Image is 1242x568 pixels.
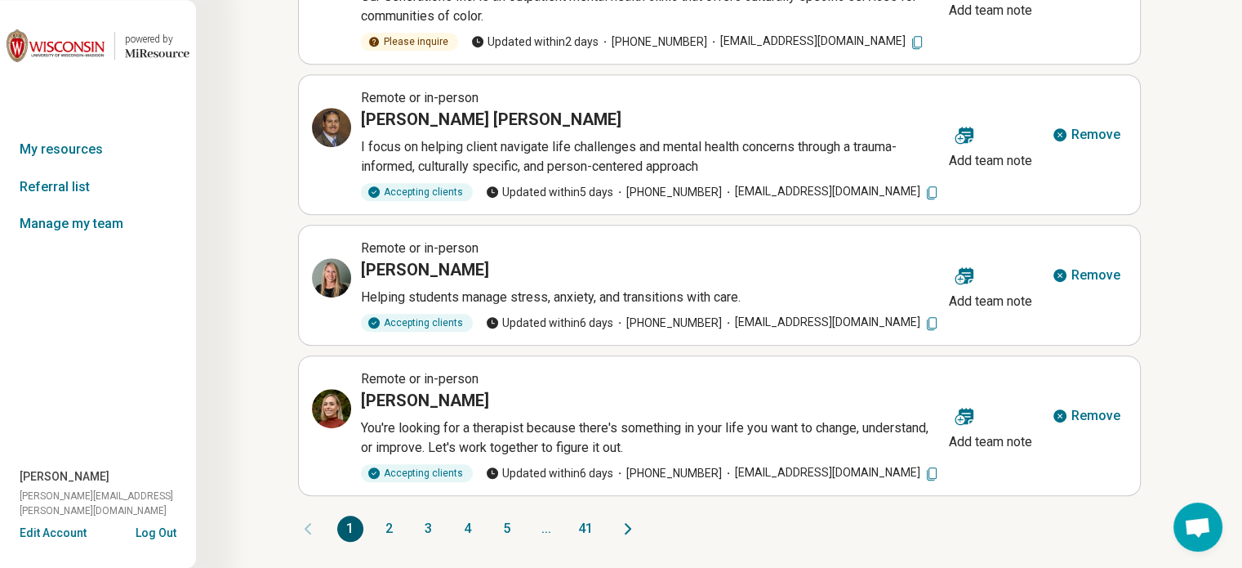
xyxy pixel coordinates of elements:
[1045,256,1127,295] button: Remove
[486,465,613,482] span: Updated within 6 days
[722,183,940,200] span: [EMAIL_ADDRESS][DOMAIN_NAME]
[361,108,621,131] h3: [PERSON_NAME] [PERSON_NAME]
[572,516,599,542] button: 41
[361,418,942,458] p: You're looking for a therapist because there's something in your life you want to change, underst...
[20,489,196,518] span: [PERSON_NAME][EMAIL_ADDRESS][PERSON_NAME][DOMAIN_NAME]
[942,115,1039,174] button: Add team note
[455,516,481,542] button: 4
[376,516,403,542] button: 2
[722,464,940,481] span: [EMAIL_ADDRESS][DOMAIN_NAME]
[361,240,479,256] span: Remote or in-person
[361,464,473,482] div: Accepting clients
[361,137,942,177] p: I focus on helping client navigate life challenges and mental health concerns through a trauma-in...
[613,184,722,201] span: [PHONE_NUMBER]
[1173,503,1222,552] div: Open chat
[361,183,473,201] div: Accepting clients
[486,184,613,201] span: Updated within 5 days
[599,34,707,51] span: [PHONE_NUMBER]
[361,258,489,281] h3: [PERSON_NAME]
[722,314,940,331] span: [EMAIL_ADDRESS][DOMAIN_NAME]
[20,468,109,485] span: [PERSON_NAME]
[361,288,942,307] p: Helping students manage stress, anxiety, and transitions with care.
[361,33,458,51] div: Please inquire
[361,389,489,412] h3: [PERSON_NAME]
[416,516,442,542] button: 3
[7,26,105,65] img: University of Wisconsin-Madison
[618,516,638,542] button: Next page
[125,32,189,47] div: powered by
[7,26,189,65] a: University of Wisconsin-Madisonpowered by
[494,516,520,542] button: 5
[486,315,613,332] span: Updated within 6 days
[361,371,479,387] span: Remote or in-person
[361,90,479,105] span: Remote or in-person
[533,516,559,542] span: ...
[298,516,318,542] button: Previous page
[942,256,1039,315] button: Add team note
[136,525,176,538] button: Log Out
[707,33,925,50] span: [EMAIL_ADDRESS][DOMAIN_NAME]
[20,525,87,542] button: Edit Account
[613,465,722,482] span: [PHONE_NUMBER]
[361,314,473,332] div: Accepting clients
[613,315,722,332] span: [PHONE_NUMBER]
[1045,115,1127,154] button: Remove
[1045,396,1127,436] button: Remove
[337,516,363,542] button: 1
[471,34,599,51] span: Updated within 2 days
[942,396,1039,455] button: Add team note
